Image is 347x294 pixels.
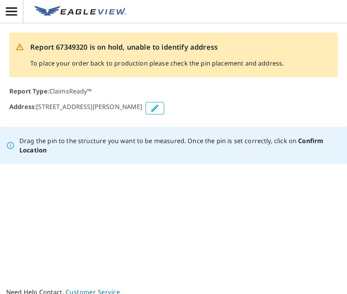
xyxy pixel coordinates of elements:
[9,102,142,114] p: : [STREET_ADDRESS][PERSON_NAME]
[30,42,284,52] p: Report 67349320 is on hold, unable to identify address
[9,86,338,96] p: : ClaimsReady™
[19,136,341,155] p: Drag the pin to the structure you want to be measured. Once the pin is set correctly, click on
[9,102,35,111] b: Address
[9,87,48,95] b: Report Type
[30,1,131,22] a: EV Logo
[35,6,126,17] img: EV Logo
[30,59,284,68] p: To place your order back to production please check the pin placement and address.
